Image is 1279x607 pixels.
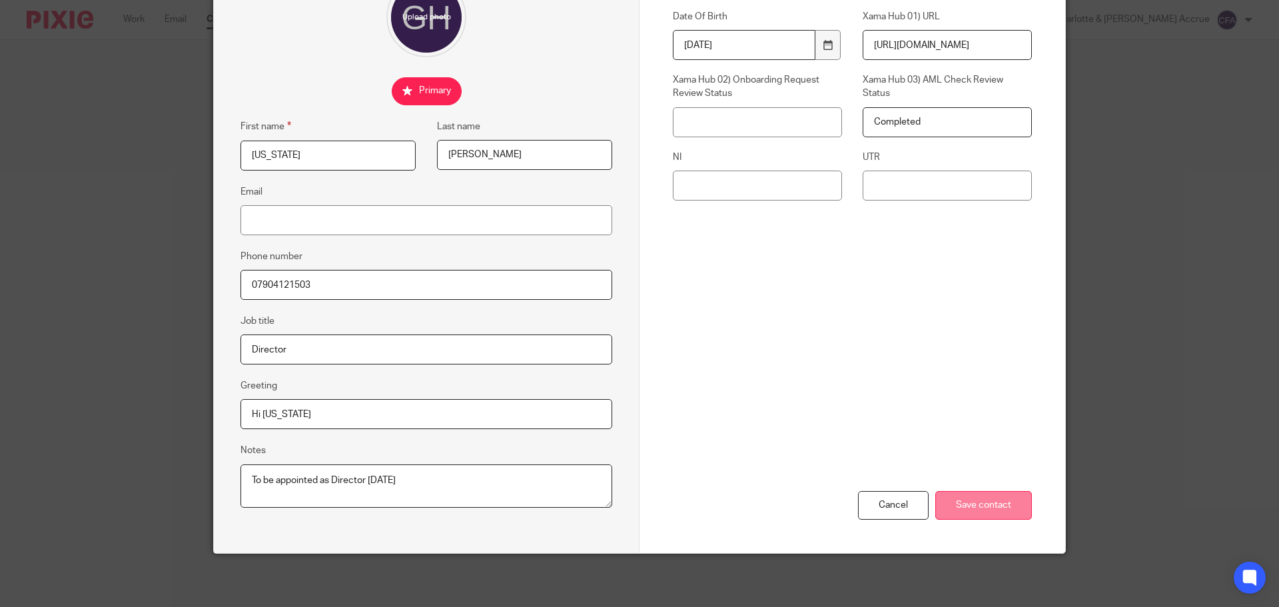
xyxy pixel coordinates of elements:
[240,119,291,134] label: First name
[240,444,266,457] label: Notes
[240,314,274,328] label: Job title
[240,399,612,429] input: e.g. Dear Mrs. Appleseed or Hi Sam
[673,30,815,60] input: YYYY-MM-DD
[863,73,1032,101] label: Xama Hub 03) AML Check Review Status
[240,464,612,508] textarea: To be appointed as Director [DATE]
[935,491,1032,520] input: Save contact
[437,120,480,133] label: Last name
[240,185,262,199] label: Email
[673,73,842,101] label: Xama Hub 02) Onboarding Request Review Status
[863,10,1032,23] label: Xama Hub 01) URL
[240,379,277,392] label: Greeting
[240,250,302,263] label: Phone number
[673,151,842,164] label: NI
[863,151,1032,164] label: UTR
[858,491,929,520] div: Cancel
[673,10,842,23] label: Date Of Birth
